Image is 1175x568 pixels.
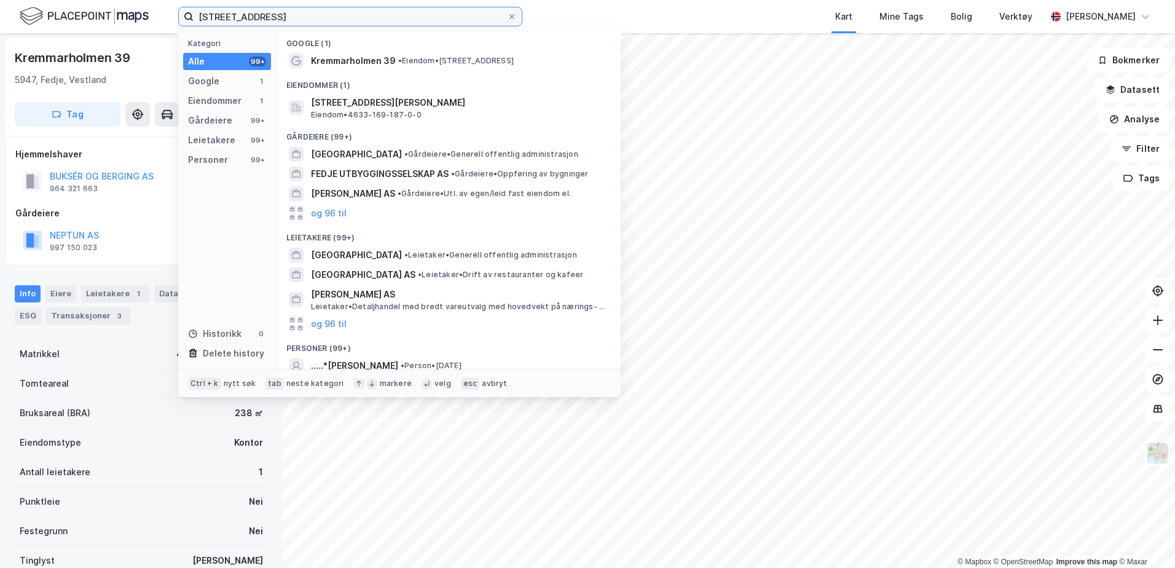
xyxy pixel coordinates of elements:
div: avbryt [482,379,507,389]
img: Z [1146,441,1169,465]
span: Gårdeiere • Utl. av egen/leid fast eiendom el. [398,189,571,199]
span: Person • [DATE] [401,361,462,371]
div: Gårdeiere [15,206,267,221]
div: Gårdeiere [188,113,232,128]
div: Historikk [188,326,242,341]
div: Gårdeiere (99+) [277,122,621,144]
span: FEDJE UTBYGGINGSSELSKAP AS [311,167,449,181]
div: Punktleie [20,494,60,509]
div: 1 [256,76,266,86]
div: esc [461,377,480,390]
span: Gårdeiere • Generell offentlig administrasjon [404,149,578,159]
button: og 96 til [311,206,347,221]
div: 99+ [249,116,266,125]
div: Delete history [203,346,264,361]
span: • [451,169,455,178]
div: Eiendommer (1) [277,71,621,93]
span: Leietaker • Drift av restauranter og kafeer [418,270,583,280]
div: [PERSON_NAME] [1066,9,1136,24]
div: Bruksareal (BRA) [20,406,90,420]
div: Transaksjoner [46,307,130,325]
a: OpenStreetMap [994,558,1053,566]
div: nytt søk [224,379,256,389]
div: Kategori [188,39,271,48]
div: Tomteareal [20,376,69,391]
iframe: Chat Widget [1114,509,1175,568]
div: Ctrl + k [188,377,221,390]
span: Leietaker • Generell offentlig administrasjon [404,250,577,260]
div: Matrikkel [20,347,60,361]
div: Eiere [45,285,76,302]
a: Mapbox [957,558,991,566]
div: Eiendomstype [20,435,81,450]
span: • [401,361,404,370]
button: Tags [1113,166,1170,191]
div: Hjemmelshaver [15,147,267,162]
div: 4633-169-187-0-0 [176,347,263,361]
div: 1 [132,288,144,300]
div: Nei [249,524,263,538]
span: [PERSON_NAME] AS [311,186,395,201]
div: 1 [259,465,263,479]
div: Festegrunn [20,524,68,538]
div: Datasett [154,285,200,302]
div: Antall leietakere [20,465,90,479]
span: • [418,270,422,279]
div: 99+ [249,155,266,165]
div: 1 [256,96,266,106]
div: Bolig [951,9,972,24]
button: og 96 til [311,317,347,331]
span: Leietaker • Detaljhandel med bredt vareutvalg med hovedvekt på nærings- og nytelsesmidler [311,302,608,312]
span: • [404,250,408,259]
span: • [398,189,401,198]
div: Eiendommer [188,93,242,108]
span: .....*[PERSON_NAME] [311,358,398,373]
span: • [398,56,402,65]
div: 0 [256,329,266,339]
button: Bokmerker [1087,48,1170,73]
div: Info [15,285,41,302]
div: 3 [113,310,125,322]
a: Improve this map [1056,558,1117,566]
input: Søk på adresse, matrikkel, gårdeiere, leietakere eller personer [194,7,507,26]
span: Eiendom • 4633-169-187-0-0 [311,110,422,120]
div: 99+ [249,135,266,145]
div: Kremmarholmen 39 [15,48,133,68]
div: velg [434,379,451,389]
div: 964 321 663 [50,184,98,194]
div: tab [265,377,284,390]
button: Tag [15,102,120,127]
span: Gårdeiere • Oppføring av bygninger [451,169,589,179]
button: Filter [1111,136,1170,161]
div: Personer [188,152,228,167]
span: [GEOGRAPHIC_DATA] AS [311,267,415,282]
span: [STREET_ADDRESS][PERSON_NAME] [311,95,606,110]
div: Leietakere [188,133,235,148]
button: Datasett [1095,77,1170,102]
div: Google (1) [277,29,621,51]
div: 5947, Fedje, Vestland [15,73,106,87]
div: Google [188,74,219,89]
div: Mine Tags [879,9,924,24]
div: Leietakere (99+) [277,223,621,245]
div: Personer (99+) [277,334,621,356]
div: Nei [249,494,263,509]
div: 238 ㎡ [235,406,263,420]
div: Kontor [234,435,263,450]
span: [GEOGRAPHIC_DATA] [311,248,402,262]
div: 99+ [249,57,266,66]
div: [PERSON_NAME] [192,553,263,568]
div: Verktøy [999,9,1032,24]
div: Kart [835,9,852,24]
div: Leietakere [81,285,149,302]
img: logo.f888ab2527a4732fd821a326f86c7f29.svg [20,6,149,27]
div: Alle [188,54,205,69]
span: [PERSON_NAME] AS [311,287,606,302]
span: [GEOGRAPHIC_DATA] [311,147,402,162]
div: markere [380,379,412,389]
button: Analyse [1099,107,1170,132]
span: • [404,149,408,159]
div: Tinglyst [20,553,55,568]
div: ESG [15,307,41,325]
